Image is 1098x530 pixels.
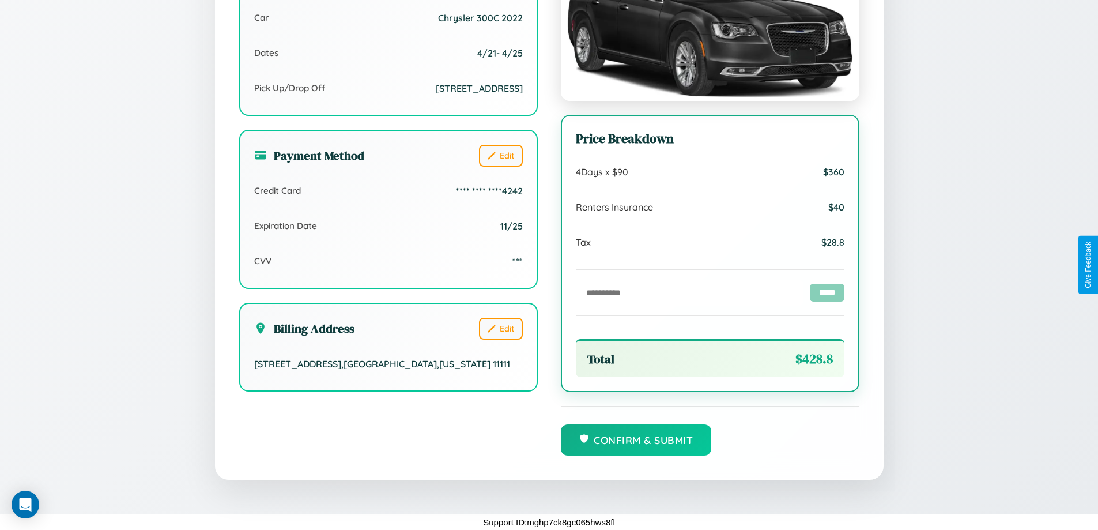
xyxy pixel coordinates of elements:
[576,166,628,178] span: 4 Days x $ 90
[438,12,523,24] span: Chrysler 300C 2022
[12,491,39,518] div: Open Intercom Messenger
[500,220,523,232] span: 11/25
[254,220,317,231] span: Expiration Date
[254,185,301,196] span: Credit Card
[828,201,844,213] span: $ 40
[821,236,844,248] span: $ 28.8
[254,147,364,164] h3: Payment Method
[576,201,653,213] span: Renters Insurance
[576,130,844,148] h3: Price Breakdown
[254,255,271,266] span: CVV
[587,351,614,367] span: Total
[477,47,523,59] span: 4 / 21 - 4 / 25
[254,320,354,337] h3: Billing Address
[823,166,844,178] span: $ 360
[795,350,833,368] span: $ 428.8
[479,145,523,167] button: Edit
[483,514,614,530] p: Support ID: mghp7ck8gc065hws8fl
[561,424,712,456] button: Confirm & Submit
[436,82,523,94] span: [STREET_ADDRESS]
[1084,242,1092,288] div: Give Feedback
[254,47,278,58] span: Dates
[254,358,510,370] span: [STREET_ADDRESS] , [GEOGRAPHIC_DATA] , [US_STATE] 11111
[576,236,591,248] span: Tax
[479,318,523,340] button: Edit
[254,82,326,93] span: Pick Up/Drop Off
[254,12,269,23] span: Car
